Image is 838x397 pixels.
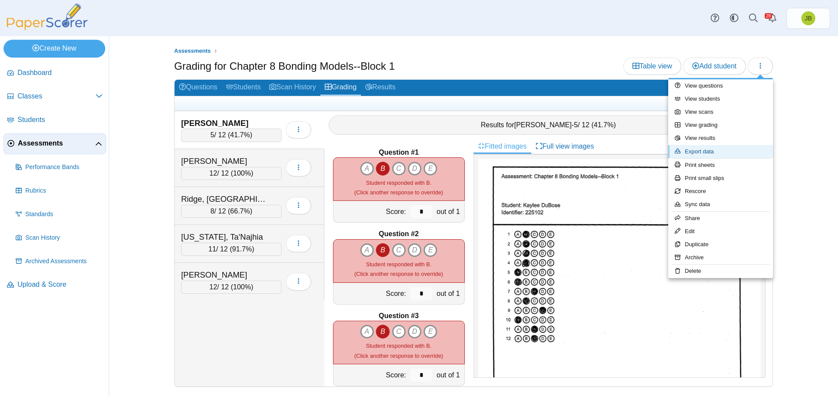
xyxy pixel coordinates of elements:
a: PaperScorer [3,24,91,31]
a: Alerts [763,9,782,28]
a: View scans [668,105,773,119]
small: (Click another response to override) [354,180,443,196]
a: Grading [320,80,361,96]
div: [US_STATE], Ta'Najhia [181,231,268,243]
a: Print small slips [668,172,773,185]
span: [PERSON_NAME] [514,121,572,129]
span: Add student [692,62,736,70]
div: / 12 ( ) [181,205,282,218]
span: Scan History [25,234,103,242]
a: Sync data [668,198,773,211]
a: Fitted images [474,139,531,154]
span: Upload & Score [17,280,103,289]
i: E [423,325,437,339]
a: Results [361,80,400,96]
i: C [392,325,406,339]
a: Duplicate [668,238,773,251]
a: Performance Bands [12,157,106,178]
a: Create New [3,40,105,57]
a: Scan History [12,227,106,248]
a: Questions [175,80,222,96]
span: Dashboard [17,68,103,78]
a: Add student [683,58,745,75]
a: Joel Boyd [786,8,830,29]
a: Table view [623,58,681,75]
span: 12 [209,283,217,291]
span: Archived Assessments [25,257,103,266]
a: View questions [668,79,773,92]
a: Edit [668,225,773,238]
small: (Click another response to override) [354,343,443,359]
i: C [392,243,406,257]
a: Print sheets [668,159,773,172]
a: Students [222,80,265,96]
div: Results for - / 12 ( ) [329,115,769,135]
span: Standards [25,210,103,219]
a: Assessments [3,133,106,154]
span: 100% [233,170,251,177]
div: / 12 ( ) [181,243,282,256]
div: / 12 ( ) [181,167,282,180]
div: Score: [333,364,409,386]
i: A [360,243,374,257]
div: out of 1 [434,283,464,304]
a: View students [668,92,773,105]
div: out of 1 [434,201,464,222]
a: Upload & Score [3,275,106,295]
i: D [408,325,422,339]
span: 12 [209,170,217,177]
span: Assessments [174,48,211,54]
i: A [360,325,374,339]
i: B [376,162,390,176]
span: Student responded with B. [366,261,432,268]
b: Question #1 [379,148,419,157]
a: Classes [3,86,106,107]
span: 11 [209,245,216,253]
a: Full view images [531,139,598,154]
div: Ridge, [GEOGRAPHIC_DATA] [181,193,268,205]
div: / 12 ( ) [181,281,282,294]
a: Rubrics [12,180,106,201]
h1: Grading for Chapter 8 Bonding Models--Block 1 [174,59,395,74]
a: View grading [668,119,773,132]
b: Question #3 [379,311,419,321]
i: E [423,162,437,176]
span: Classes [17,92,96,101]
a: Delete [668,265,773,278]
b: Question #2 [379,229,419,239]
a: Dashboard [3,63,106,84]
span: Joel Boyd [805,15,812,21]
i: C [392,162,406,176]
i: B [376,243,390,257]
span: 91.7% [232,245,252,253]
i: B [376,325,390,339]
a: Scan History [265,80,320,96]
a: Standards [12,204,106,225]
div: [PERSON_NAME] [181,269,268,281]
span: Performance Bands [25,163,103,172]
div: Score: [333,283,409,304]
a: Archived Assessments [12,251,106,272]
div: [PERSON_NAME] [181,156,268,167]
div: Score: [333,201,409,222]
span: 5 [574,121,578,129]
div: / 12 ( ) [181,129,282,142]
a: View results [668,132,773,145]
a: Rescore [668,185,773,198]
small: (Click another response to override) [354,261,443,277]
div: out of 1 [434,364,464,386]
span: 41.7% [594,121,613,129]
div: [PERSON_NAME] [181,118,268,129]
span: 66.7% [230,207,250,215]
span: Student responded with B. [366,180,432,186]
span: Students [17,115,103,125]
a: Assessments [172,46,213,57]
a: Share [668,212,773,225]
span: Assessments [18,139,95,148]
a: Archive [668,251,773,264]
span: Rubrics [25,187,103,195]
a: Export data [668,145,773,158]
span: 5 [210,131,214,139]
i: E [423,243,437,257]
i: D [408,162,422,176]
